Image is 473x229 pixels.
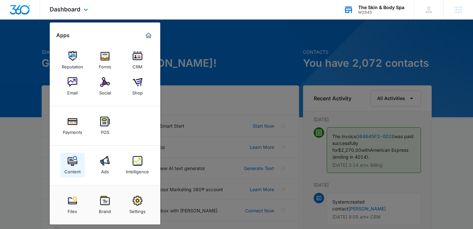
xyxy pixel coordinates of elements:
div: Settings [129,206,146,214]
a: Content [60,153,85,178]
div: Forms [99,61,111,69]
a: Social [93,74,117,99]
a: Email [60,74,85,99]
a: CRM [125,48,150,73]
a: Brand [93,193,117,217]
a: Payments [60,113,85,138]
div: account name [358,5,404,10]
a: Settings [125,193,150,217]
a: Reputation [60,48,85,73]
div: account id [358,10,404,15]
div: Payments [63,126,82,135]
div: Social [99,87,111,95]
a: Shop [125,74,150,99]
a: Intelligence [125,153,150,178]
div: Email [67,87,78,95]
div: Shop [132,87,143,95]
div: CRM [133,61,142,69]
a: Files [60,193,85,217]
div: POS [101,126,109,135]
div: Ads [101,166,109,174]
a: Marketing 360® Dashboard [143,30,154,41]
div: Intelligence [126,166,149,174]
div: Reputation [62,61,83,69]
div: Files [68,206,77,214]
h2: Apps [56,32,70,38]
a: Ads [93,153,117,178]
div: Content [64,166,81,174]
a: POS [93,113,117,138]
span: Dashboard [50,6,80,13]
div: Brand [99,206,111,214]
a: Forms [93,48,117,73]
